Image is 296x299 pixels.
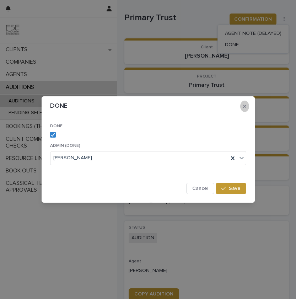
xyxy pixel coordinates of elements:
p: DONE [50,102,68,110]
button: Save [216,183,246,194]
span: DONE [50,124,63,128]
span: ADMIN (DONE) [50,144,80,148]
span: [PERSON_NAME] [53,154,92,162]
button: Cancel [186,183,214,194]
span: Save [229,186,241,191]
span: Cancel [192,186,208,191]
